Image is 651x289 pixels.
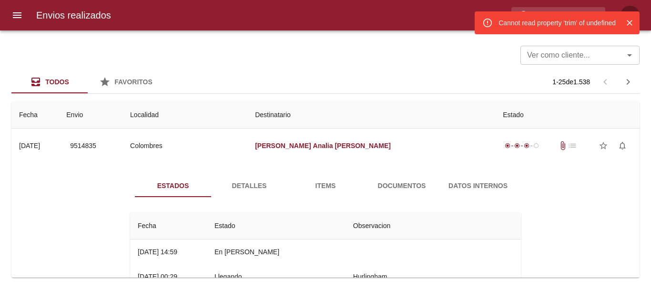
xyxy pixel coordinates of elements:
[138,248,177,256] div: [DATE] 14:59
[11,70,164,93] div: Tabs Envios
[446,180,510,192] span: Datos Internos
[45,78,69,86] span: Todos
[207,212,346,239] th: Estado
[313,142,333,149] em: Analia
[594,136,613,155] button: Agregar a favoritos
[620,6,640,25] div: LT
[19,142,40,149] div: [DATE]
[511,7,589,24] input: buscar
[141,180,205,192] span: Estados
[114,78,153,86] span: Favoritos
[217,180,282,192] span: Detalles
[130,212,207,239] th: Fecha
[346,264,521,289] td: Hurlingham
[293,180,358,192] span: Items
[11,101,59,129] th: Fecha
[207,264,346,289] td: Llegando
[524,143,529,149] span: radio_button_checked
[247,101,495,129] th: Destinatario
[495,101,640,129] th: Estado
[6,4,29,27] button: menu
[623,17,636,29] button: Cerrar
[599,141,608,150] span: star_border
[138,273,177,280] div: [DATE] 00:29
[505,143,510,149] span: radio_button_checked
[122,129,247,163] td: Colombres
[66,137,100,155] button: 9514835
[558,141,568,150] span: Tiene documentos adjuntos
[36,8,111,23] h6: Envios realizados
[503,141,541,150] div: En viaje
[623,49,636,62] button: Abrir
[533,143,539,149] span: radio_button_unchecked
[59,101,122,129] th: Envio
[122,101,247,129] th: Localidad
[70,140,96,152] span: 9514835
[568,141,577,150] span: No tiene pedido asociado
[620,6,640,25] div: Abrir información de usuario
[369,180,434,192] span: Documentos
[335,142,390,149] em: [PERSON_NAME]
[618,141,627,150] span: notifications_none
[207,239,346,264] td: En [PERSON_NAME]
[346,212,521,239] th: Observacion
[135,174,516,197] div: Tabs detalle de guia
[514,143,520,149] span: radio_button_checked
[498,14,616,31] div: Cannot read property 'trim' of undefined
[552,77,590,87] p: 1 - 25 de 1.538
[255,142,311,149] em: [PERSON_NAME]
